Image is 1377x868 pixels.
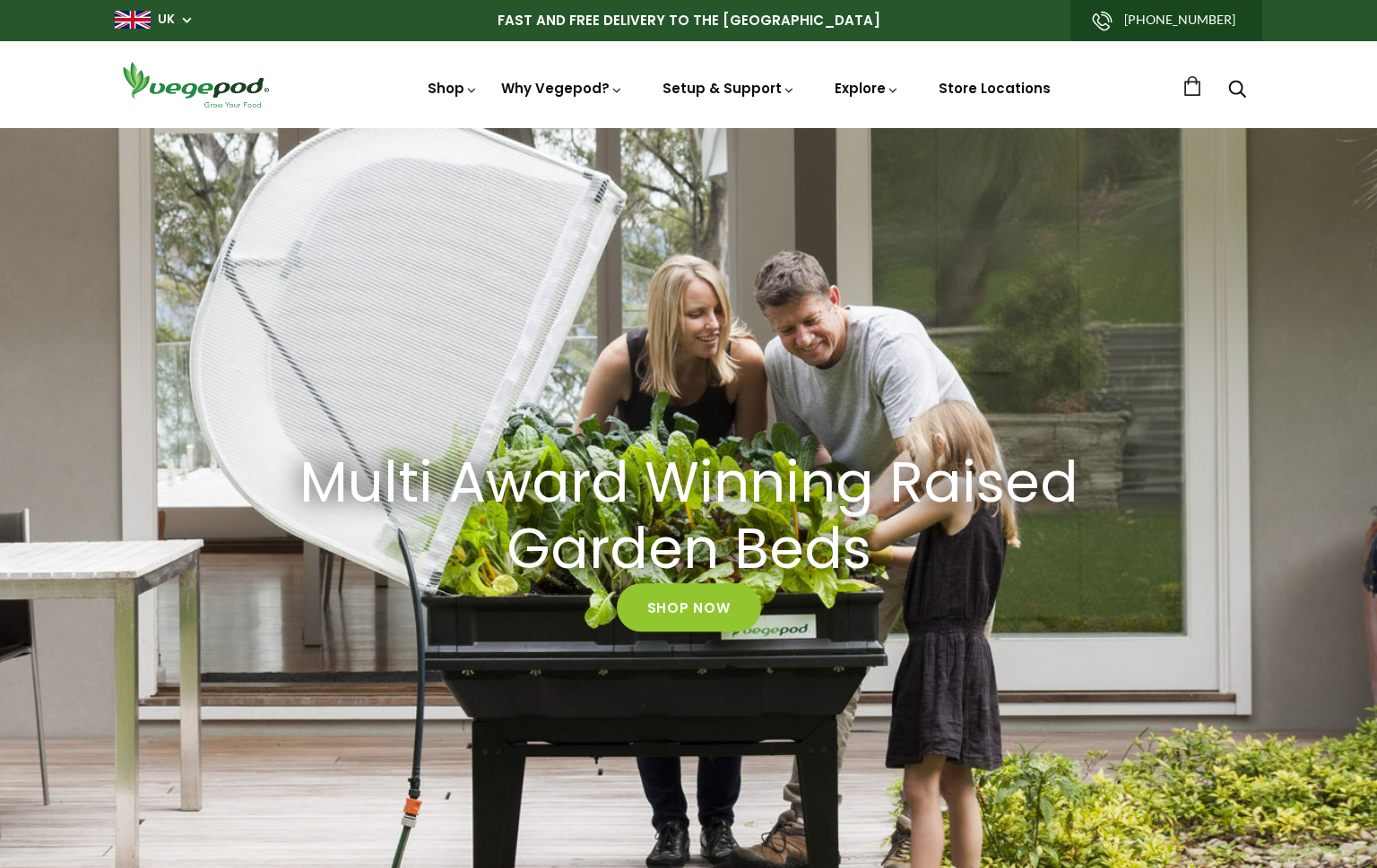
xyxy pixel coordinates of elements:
[663,79,795,98] a: Setup & Support
[263,450,1114,584] a: Multi Award Winning Raised Garden Beds
[115,59,276,110] img: Vegepod
[428,79,478,98] a: Shop
[501,79,623,98] a: Why Vegepod?
[939,79,1051,98] a: Store Locations
[158,11,175,29] a: UK
[1228,82,1246,100] a: Search
[115,11,151,29] img: gb_large.png
[617,583,761,632] a: Shop Now
[835,79,899,98] a: Explore
[285,450,1092,584] h2: Multi Award Winning Raised Garden Beds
